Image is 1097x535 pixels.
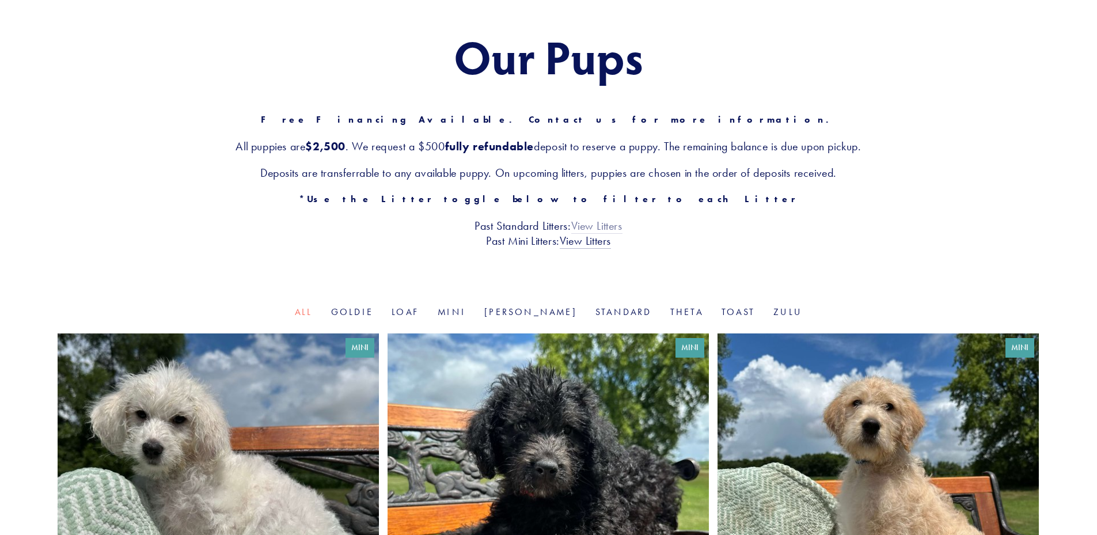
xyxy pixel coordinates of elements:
[670,306,703,317] a: Theta
[58,165,1039,180] h3: Deposits are transferrable to any available puppy. On upcoming litters, puppies are chosen in the...
[445,139,534,153] strong: fully refundable
[299,193,798,204] strong: *Use the Litter toggle below to filter to each Litter
[58,31,1039,82] h1: Our Pups
[571,219,622,234] a: View Litters
[295,306,313,317] a: All
[58,218,1039,248] h3: Past Standard Litters: Past Mini Litters:
[58,139,1039,154] h3: All puppies are . We request a $500 deposit to reserve a puppy. The remaining balance is due upon...
[261,114,836,125] strong: Free Financing Available. Contact us for more information.
[438,306,466,317] a: Mini
[595,306,652,317] a: Standard
[722,306,755,317] a: Toast
[773,306,802,317] a: Zulu
[484,306,577,317] a: [PERSON_NAME]
[392,306,419,317] a: Loaf
[560,234,611,249] a: View Litters
[305,139,346,153] strong: $2,500
[331,306,373,317] a: Goldie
